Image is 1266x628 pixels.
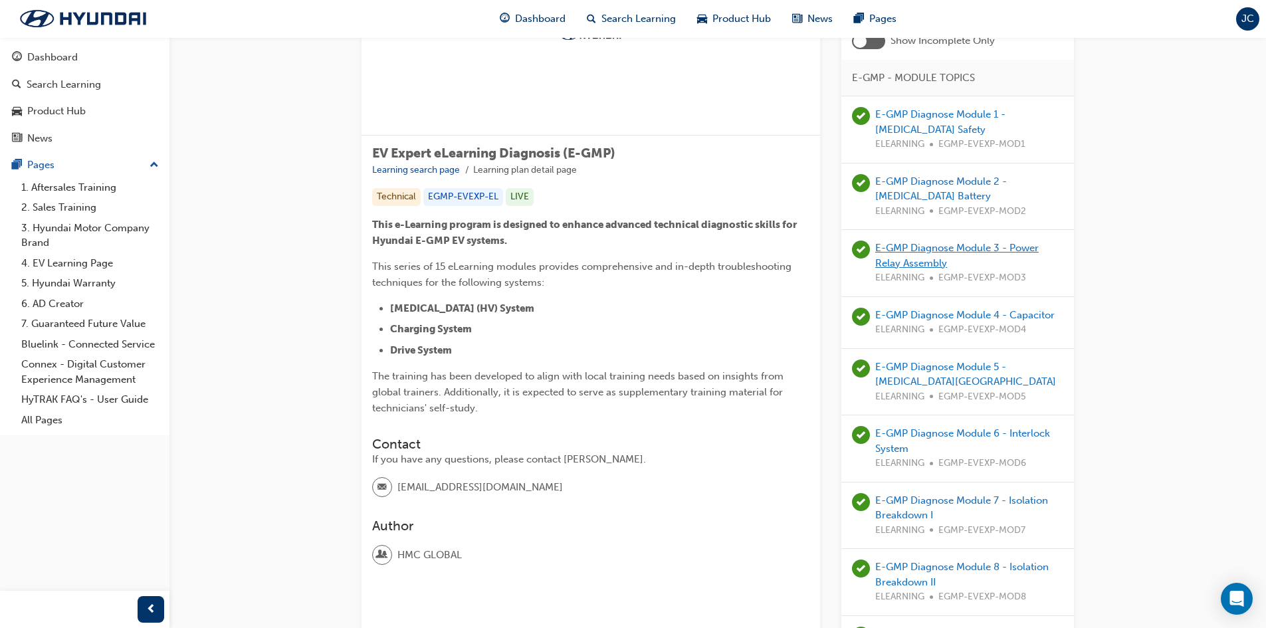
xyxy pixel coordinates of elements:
[875,137,924,152] span: ELEARNING
[875,523,924,538] span: ELEARNING
[515,11,566,27] span: Dashboard
[489,5,576,33] a: guage-iconDashboard
[843,5,907,33] a: pages-iconPages
[891,33,995,49] span: Show Incomplete Only
[697,11,707,27] span: car-icon
[390,344,452,356] span: Drive System
[875,242,1039,269] a: E-GMP Diagnose Module 3 - Power Relay Assembly
[854,11,864,27] span: pages-icon
[390,323,472,335] span: Charging System
[807,11,833,27] span: News
[875,456,924,471] span: ELEARNING
[875,175,1007,203] a: E-GMP Diagnose Module 2 - [MEDICAL_DATA] Battery
[875,561,1049,588] a: E-GMP Diagnose Module 8 - Isolation Breakdown II
[875,108,1005,136] a: E-GMP Diagnose Module 1 - [MEDICAL_DATA] Safety
[12,79,21,91] span: search-icon
[500,11,510,27] span: guage-icon
[16,253,164,274] a: 4. EV Learning Page
[938,137,1025,152] span: EGMP-EVEXP-MOD1
[372,146,615,161] span: EV Expert eLearning Diagnosis (E-GMP)
[16,334,164,355] a: Bluelink - Connected Service
[875,322,924,338] span: ELEARNING
[372,437,809,452] h3: Contact
[938,204,1026,219] span: EGMP-EVEXP-MOD2
[938,456,1026,471] span: EGMP-EVEXP-MOD6
[852,360,870,377] span: learningRecordVerb_PASS-icon
[16,177,164,198] a: 1. Aftersales Training
[852,107,870,125] span: learningRecordVerb_PASS-icon
[506,188,534,206] div: LIVE
[397,548,462,563] span: HMC GLOBAL
[875,589,924,605] span: ELEARNING
[587,11,596,27] span: search-icon
[372,261,794,288] span: This series of 15 eLearning modules provides comprehensive and in-depth troubleshooting technique...
[12,106,22,118] span: car-icon
[852,174,870,192] span: learningRecordVerb_PASS-icon
[16,389,164,410] a: HyTRAK FAQ's - User Guide
[5,153,164,177] button: Pages
[16,314,164,334] a: 7. Guaranteed Future Value
[27,77,101,92] div: Search Learning
[875,427,1050,455] a: E-GMP Diagnose Module 6 - Interlock System
[423,188,503,206] div: EGMP-EVEXP-EL
[875,389,924,405] span: ELEARNING
[27,131,53,146] div: News
[372,370,786,414] span: The training has been developed to align with local training needs based on insights from global ...
[473,163,577,178] li: Learning plan detail page
[7,5,159,33] img: Trak
[16,294,164,314] a: 6. AD Creator
[150,157,159,174] span: up-icon
[372,518,809,534] h3: Author
[372,452,809,467] div: If you have any questions, please contact [PERSON_NAME].
[397,480,563,495] span: [EMAIL_ADDRESS][DOMAIN_NAME]
[372,188,421,206] div: Technical
[372,219,799,247] span: This e-Learning program is designed to enhance advanced technical diagnostic skills for Hyundai E...
[938,589,1026,605] span: EGMP-EVEXP-MOD8
[576,5,686,33] a: search-iconSearch Learning
[712,11,771,27] span: Product Hub
[1221,583,1253,615] div: Open Intercom Messenger
[377,546,387,564] span: user-icon
[686,5,782,33] a: car-iconProduct Hub
[875,204,924,219] span: ELEARNING
[390,302,534,314] span: [MEDICAL_DATA] (HV) System
[938,389,1026,405] span: EGMP-EVEXP-MOD5
[792,11,802,27] span: news-icon
[5,126,164,151] a: News
[938,523,1025,538] span: EGMP-EVEXP-MOD7
[875,270,924,286] span: ELEARNING
[377,479,387,496] span: email-icon
[852,241,870,259] span: learningRecordVerb_PASS-icon
[875,361,1056,388] a: E-GMP Diagnose Module 5 - [MEDICAL_DATA][GEOGRAPHIC_DATA]
[869,11,897,27] span: Pages
[16,354,164,389] a: Connex - Digital Customer Experience Management
[27,104,86,119] div: Product Hub
[782,5,843,33] a: news-iconNews
[852,70,975,86] span: E-GMP - MODULE TOPICS
[27,157,54,173] div: Pages
[938,322,1026,338] span: EGMP-EVEXP-MOD4
[1236,7,1259,31] button: JC
[146,601,156,618] span: prev-icon
[16,410,164,431] a: All Pages
[938,270,1026,286] span: EGMP-EVEXP-MOD3
[5,99,164,124] a: Product Hub
[27,50,78,65] div: Dashboard
[852,493,870,511] span: learningRecordVerb_PASS-icon
[5,72,164,97] a: Search Learning
[875,309,1055,321] a: E-GMP Diagnose Module 4 - Capacitor
[852,426,870,444] span: learningRecordVerb_PASS-icon
[852,308,870,326] span: learningRecordVerb_PASS-icon
[12,159,22,171] span: pages-icon
[372,164,460,175] a: Learning search page
[5,45,164,70] a: Dashboard
[875,494,1048,522] a: E-GMP Diagnose Module 7 - Isolation Breakdown I
[601,11,676,27] span: Search Learning
[1241,11,1254,27] span: JC
[12,52,22,64] span: guage-icon
[5,43,164,153] button: DashboardSearch LearningProduct HubNews
[16,197,164,218] a: 2. Sales Training
[852,560,870,577] span: learningRecordVerb_PASS-icon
